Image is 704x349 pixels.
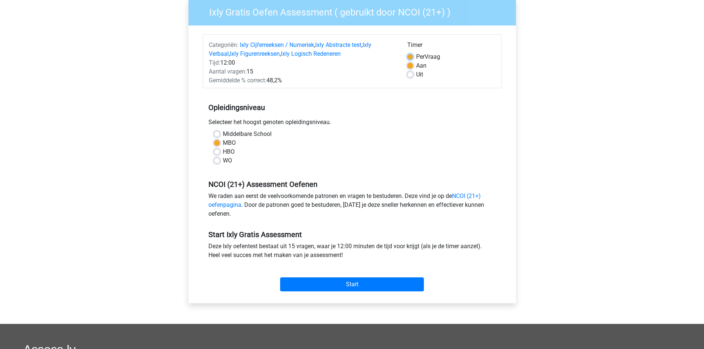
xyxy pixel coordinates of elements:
span: Gemiddelde % correct: [209,77,266,84]
a: Ixly Figurenreeksen [230,50,280,57]
h5: Start Ixly Gratis Assessment [208,230,496,239]
div: 15 [203,67,402,76]
a: Ixly Cijferreeksen / Numeriek [240,41,314,48]
span: Aantal vragen: [209,68,246,75]
div: 12:00 [203,58,402,67]
label: HBO [223,147,235,156]
span: Per [416,53,425,60]
div: Deze Ixly oefentest bestaat uit 15 vragen, waar je 12:00 minuten de tijd voor krijgt (als je de t... [203,242,501,263]
label: Vraag [416,52,440,61]
label: Aan [416,61,426,70]
label: MBO [223,138,236,147]
div: , , , , [203,41,402,58]
div: 48,2% [203,76,402,85]
span: Categoriën: [209,41,238,48]
span: Tijd: [209,59,220,66]
a: Ixly Abstracte test [315,41,361,48]
label: WO [223,156,232,165]
div: Selecteer het hoogst genoten opleidingsniveau. [203,118,501,130]
label: Middelbare School [223,130,272,138]
div: Timer [407,41,496,52]
h3: Ixly Gratis Oefen Assessment ( gebruikt door NCOI (21+) ) [200,4,510,18]
a: Ixly Logisch Redeneren [281,50,341,57]
h5: NCOI (21+) Assessment Oefenen [208,180,496,189]
h5: Opleidingsniveau [208,100,496,115]
input: Start [280,277,424,291]
label: Uit [416,70,423,79]
div: We raden aan eerst de veelvoorkomende patronen en vragen te bestuderen. Deze vind je op de . Door... [203,192,501,221]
